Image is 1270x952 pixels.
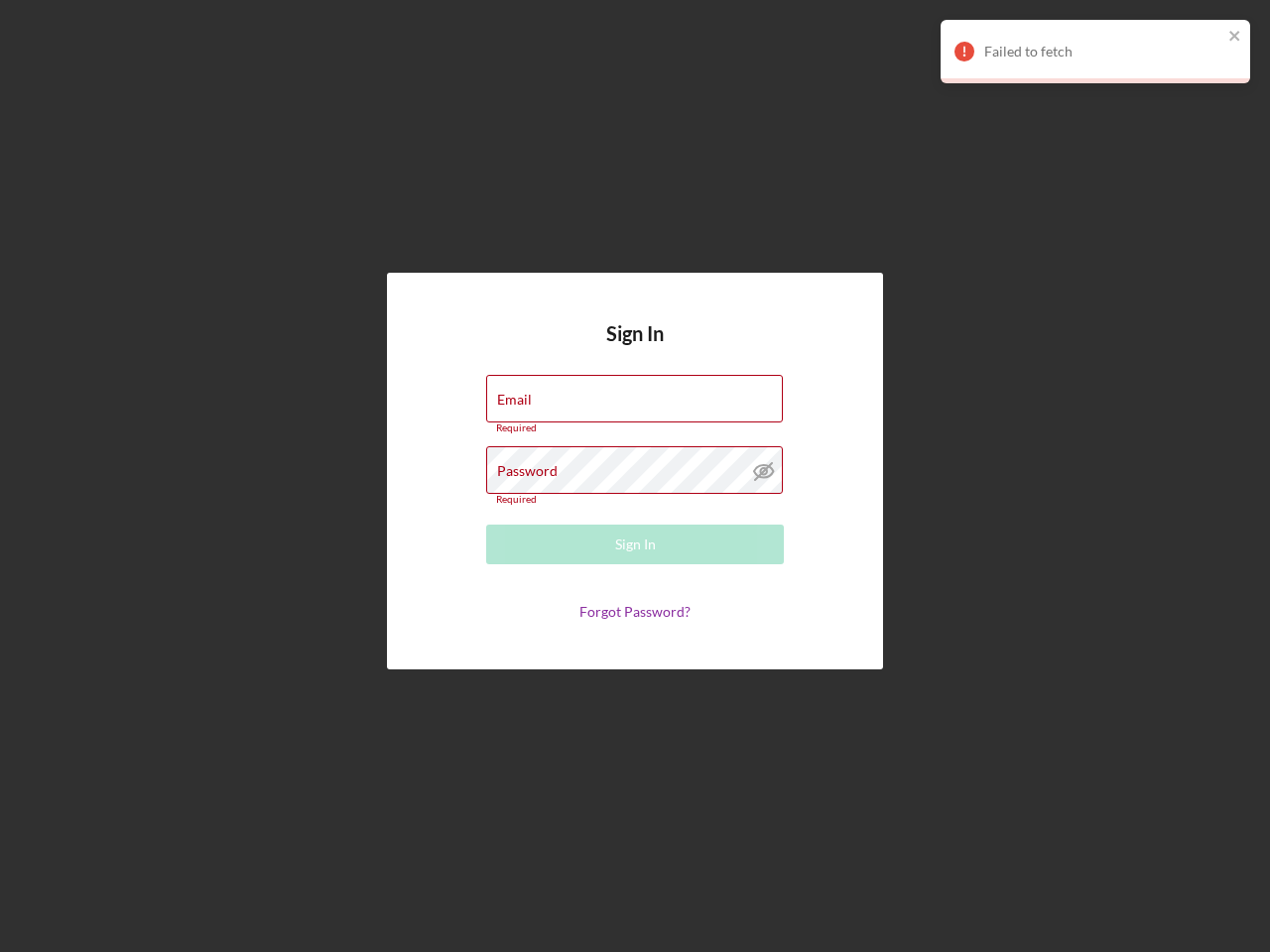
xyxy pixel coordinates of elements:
label: Email [497,392,532,408]
div: Failed to fetch [984,44,1222,59]
label: Password [497,463,558,479]
button: close [1228,28,1242,47]
h4: Sign In [606,322,664,375]
div: Required [486,422,784,434]
div: Sign In [615,525,656,564]
a: Forgot Password? [579,603,691,620]
div: Required [486,494,784,506]
button: Sign In [486,525,784,564]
